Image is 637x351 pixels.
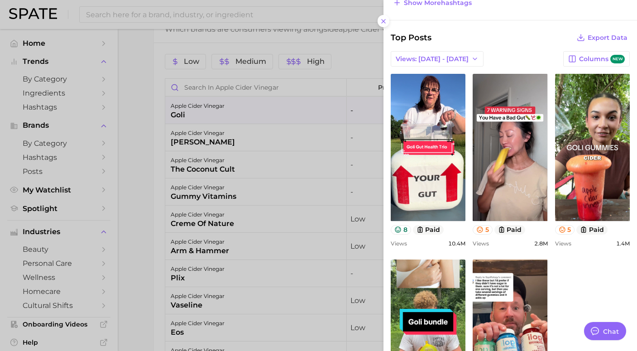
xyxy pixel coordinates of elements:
[494,225,526,235] button: paid
[616,240,630,247] span: 1.4m
[413,225,444,235] button: paid
[391,31,431,44] span: Top Posts
[448,240,465,247] span: 10.4m
[391,240,407,247] span: Views
[610,55,625,63] span: new
[576,225,608,235] button: paid
[575,31,630,44] button: Export Data
[555,225,575,235] button: 5
[391,225,411,235] button: 8
[391,51,484,67] button: Views: [DATE] - [DATE]
[579,55,625,63] span: Columns
[473,240,489,247] span: Views
[563,51,630,67] button: Columnsnew
[473,225,493,235] button: 5
[555,240,571,247] span: Views
[534,240,548,247] span: 2.8m
[396,55,469,63] span: Views: [DATE] - [DATE]
[588,34,627,42] span: Export Data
